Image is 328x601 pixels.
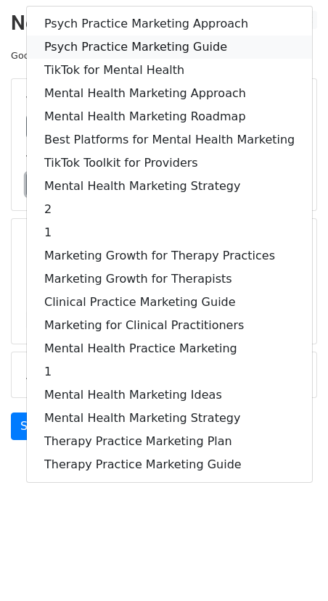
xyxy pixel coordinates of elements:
[27,407,312,430] a: Mental Health Marketing Strategy
[27,268,312,291] a: Marketing Growth for Therapists
[27,430,312,453] a: Therapy Practice Marketing Plan
[27,36,312,59] a: Psych Practice Marketing Guide
[27,453,312,476] a: Therapy Practice Marketing Guide
[27,244,312,268] a: Marketing Growth for Therapy Practices
[27,105,312,128] a: Mental Health Marketing Roadmap
[27,221,312,244] a: 1
[11,11,317,36] h2: New Campaign
[27,12,312,36] a: Psych Practice Marketing Approach
[255,531,328,601] iframe: Chat Widget
[11,413,59,440] a: Send
[27,128,312,152] a: Best Platforms for Mental Health Marketing
[27,198,312,221] a: 2
[27,82,312,105] a: Mental Health Marketing Approach
[27,384,312,407] a: Mental Health Marketing Ideas
[27,291,312,314] a: Clinical Practice Marketing Guide
[27,337,312,360] a: Mental Health Practice Marketing
[27,152,312,175] a: TikTok Toolkit for Providers
[27,175,312,198] a: Mental Health Marketing Strategy
[27,360,312,384] a: 1
[27,59,312,82] a: TikTok for Mental Health
[27,314,312,337] a: Marketing for Clinical Practitioners
[11,50,190,61] small: Google Sheet:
